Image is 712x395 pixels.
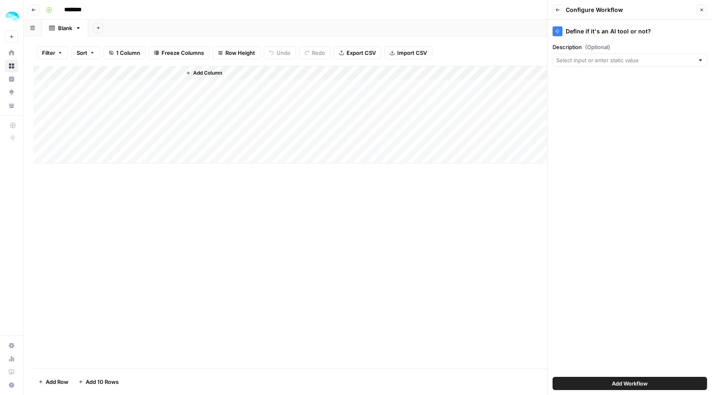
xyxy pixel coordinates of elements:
[33,375,73,388] button: Add Row
[612,379,648,388] span: Add Workflow
[5,339,18,352] a: Settings
[276,49,290,57] span: Undo
[264,46,296,59] button: Undo
[162,49,204,57] span: Freeze Columns
[5,73,18,86] a: Insights
[37,46,68,59] button: Filter
[77,49,87,57] span: Sort
[347,49,376,57] span: Export CSV
[5,379,18,392] button: Help + Support
[553,43,707,51] label: Description
[42,20,88,36] a: Blank
[58,24,72,32] div: Blank
[5,365,18,379] a: Learning Hub
[556,56,694,64] input: Select input or enter static value
[299,46,330,59] button: Redo
[213,46,260,59] button: Row Height
[86,378,119,386] span: Add 10 Rows
[73,375,124,388] button: Add 10 Rows
[116,49,140,57] span: 1 Column
[5,59,18,73] a: Browse
[312,49,325,57] span: Redo
[553,26,707,36] div: Define if it's an AI tool or not?
[103,46,145,59] button: 1 Column
[5,86,18,99] a: Opportunities
[397,49,427,57] span: Import CSV
[71,46,100,59] button: Sort
[193,69,222,77] span: Add Column
[553,377,707,390] button: Add Workflow
[183,68,225,78] button: Add Column
[384,46,432,59] button: Import CSV
[5,46,18,59] a: Home
[225,49,255,57] span: Row Height
[5,9,20,24] img: ColdiQ Logo
[5,352,18,365] a: Usage
[5,99,18,112] a: Your Data
[42,49,55,57] span: Filter
[46,378,68,386] span: Add Row
[585,43,610,51] span: (Optional)
[5,7,18,27] button: Workspace: ColdiQ
[149,46,209,59] button: Freeze Columns
[334,46,381,59] button: Export CSV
